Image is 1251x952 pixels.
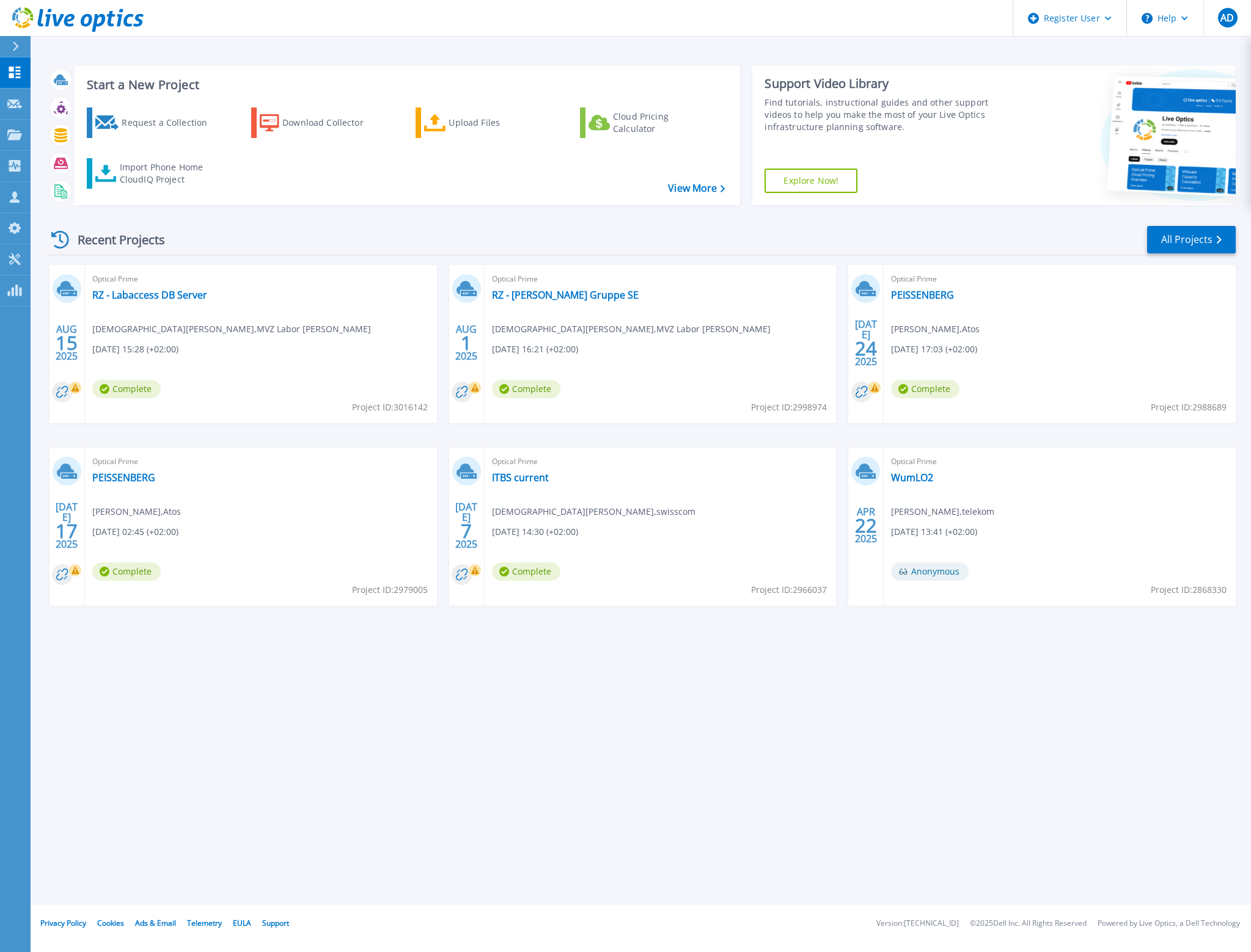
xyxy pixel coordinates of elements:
[876,920,959,928] li: Version: [TECHNICAL_ID]
[122,111,219,135] div: Request a Collection
[492,471,549,484] a: ITBS current
[120,161,215,186] div: Import Phone Home CloudIQ Project
[262,918,289,928] a: Support
[855,343,877,354] span: 24
[765,76,1011,92] div: Support Video Library
[854,321,878,365] div: [DATE] 2025
[765,96,1011,133] div: Find tutorials, instructional guides and other support videos to help you make the most of your L...
[492,505,695,518] span: [DEMOGRAPHIC_DATA][PERSON_NAME] , swisscom
[92,471,155,484] a: PEISSENBERG
[891,322,980,336] span: [PERSON_NAME] , Atos
[492,343,578,356] span: [DATE] 16:21 (+02:00)
[891,455,1228,468] span: Optical Prime
[855,520,877,531] span: 22
[492,380,560,398] span: Complete
[455,503,478,548] div: [DATE] 2025
[891,380,959,398] span: Complete
[92,343,178,356] span: [DATE] 15:28 (+02:00)
[613,111,711,135] div: Cloud Pricing Calculator
[233,918,251,928] a: EULA
[492,455,829,468] span: Optical Prime
[492,525,578,539] span: [DATE] 14:30 (+02:00)
[891,505,994,518] span: [PERSON_NAME] , telekom
[87,107,223,138] a: Request a Collection
[765,169,857,193] a: Explore Now!
[1151,583,1227,597] span: Project ID: 2868330
[970,920,1087,928] li: © 2025 Dell Inc. All Rights Reserved
[92,322,371,336] span: [DEMOGRAPHIC_DATA][PERSON_NAME] , MVZ Labor [PERSON_NAME]
[1151,401,1227,414] span: Project ID: 2988689
[492,322,771,336] span: [DEMOGRAPHIC_DATA][PERSON_NAME] , MVZ Labor [PERSON_NAME]
[1147,226,1236,253] a: All Projects
[352,401,428,414] span: Project ID: 3016142
[455,321,478,365] div: AUG 2025
[668,183,725,194] a: View More
[40,918,86,928] a: Privacy Policy
[751,401,827,414] span: Project ID: 2998974
[55,503,78,548] div: [DATE] 2025
[580,107,716,138] a: Cloud Pricing Calculator
[1220,13,1234,23] span: AD
[352,583,428,597] span: Project ID: 2979005
[282,111,380,135] div: Download Collector
[251,107,387,138] a: Download Collector
[891,289,954,301] a: PEISSENBERG
[492,562,560,581] span: Complete
[92,505,181,518] span: [PERSON_NAME] , Atos
[97,918,124,928] a: Cookies
[891,525,977,539] span: [DATE] 13:41 (+02:00)
[461,338,472,348] span: 1
[449,111,546,135] div: Upload Files
[416,107,552,138] a: Upload Files
[891,562,969,581] span: Anonymous
[87,78,725,92] h3: Start a New Project
[492,272,829,286] span: Optical Prime
[56,526,78,536] span: 17
[461,526,472,536] span: 7
[891,272,1228,286] span: Optical Prime
[55,321,78,365] div: AUG 2025
[854,503,878,548] div: APR 2025
[92,380,161,398] span: Complete
[135,918,176,928] a: Ads & Email
[92,289,207,301] a: RZ - Labaccess DB Server
[47,225,182,255] div: Recent Projects
[92,272,430,286] span: Optical Prime
[187,918,222,928] a: Telemetry
[1098,920,1240,928] li: Powered by Live Optics, a Dell Technology
[751,583,827,597] span: Project ID: 2966037
[92,525,178,539] span: [DATE] 02:45 (+02:00)
[92,455,430,468] span: Optical Prime
[56,338,78,348] span: 15
[891,471,933,484] a: WumLO2
[891,343,977,356] span: [DATE] 17:03 (+02:00)
[92,562,161,581] span: Complete
[492,289,639,301] a: RZ - [PERSON_NAME] Gruppe SE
